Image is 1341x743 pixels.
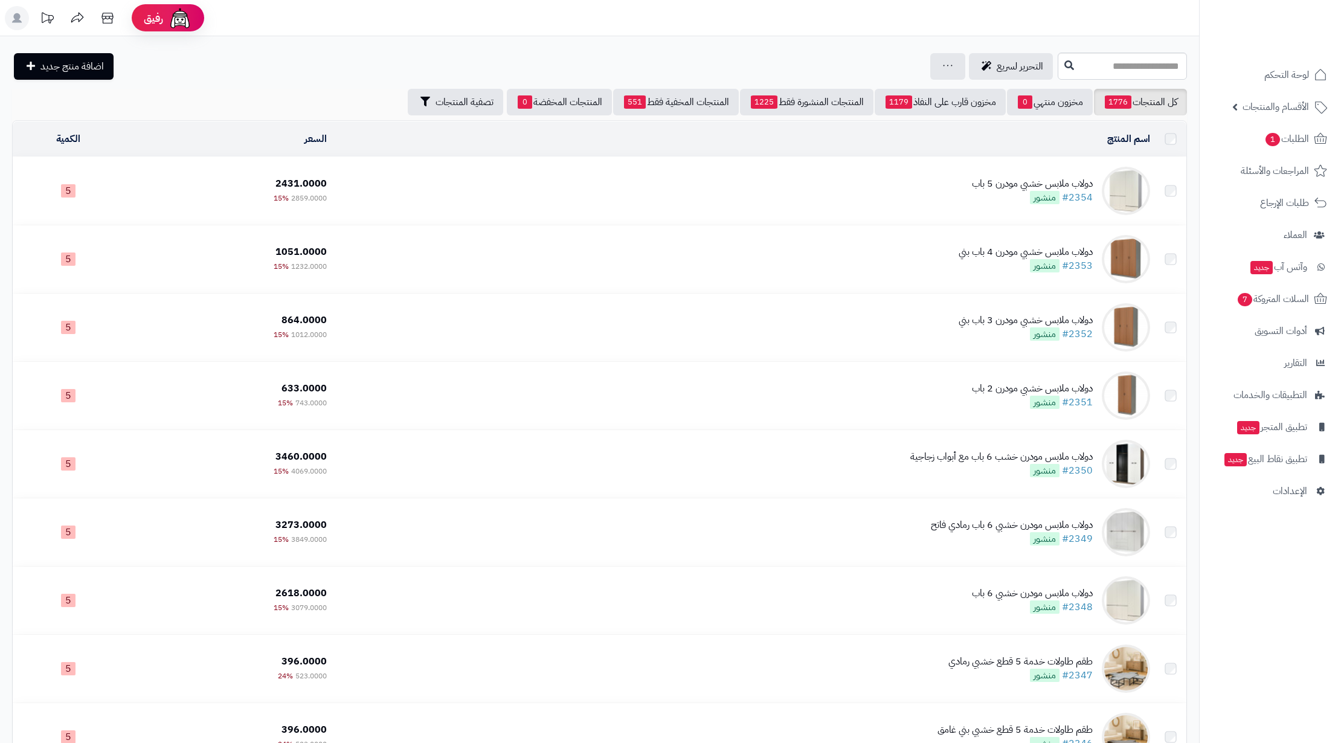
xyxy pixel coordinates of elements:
span: 1232.0000 [291,261,327,272]
span: لوحة التحكم [1264,66,1309,83]
a: #2353 [1062,259,1093,273]
div: دولاب ملابس خشبي مودرن 4 باب بني [959,245,1093,259]
span: 396.0000 [281,654,327,669]
span: طلبات الإرجاع [1260,195,1309,211]
a: وآتس آبجديد [1207,252,1334,281]
span: 5 [61,526,76,539]
span: 2859.0000 [291,193,327,204]
span: الإعدادات [1273,483,1307,500]
span: جديد [1224,453,1247,466]
a: #2348 [1062,600,1093,614]
span: 15% [274,466,289,477]
span: 15% [274,193,289,204]
span: 15% [274,534,289,545]
div: طقم طاولات خدمة 5 قطع خشبي رمادي [948,655,1093,669]
span: منشور [1030,532,1060,545]
div: دولاب ملابس خشبي مودرن 3 باب بني [959,314,1093,327]
span: منشور [1030,669,1060,682]
span: منشور [1030,396,1060,409]
img: دولاب ملابس مودرن خشبي 6 باب رمادي فاتح [1102,508,1150,556]
span: 2431.0000 [275,176,327,191]
a: #2351 [1062,395,1093,410]
span: تصفية المنتجات [436,95,494,109]
span: 523.0000 [295,671,327,681]
a: تطبيق المتجرجديد [1207,413,1334,442]
span: 7 [1237,292,1252,306]
span: 633.0000 [281,381,327,396]
a: اضافة منتج جديد [14,53,114,80]
img: دولاب ملابس مودرن خشبي 6 باب [1102,576,1150,625]
span: 743.0000 [295,397,327,408]
span: 3273.0000 [275,518,327,532]
span: منشور [1030,464,1060,477]
span: 1 [1265,132,1280,146]
img: دولاب ملابس خشبي مودرن 2 باب [1102,372,1150,420]
img: ai-face.png [168,6,192,30]
a: مخزون قارب على النفاذ1179 [875,89,1006,115]
a: #2350 [1062,463,1093,478]
span: جديد [1237,421,1259,434]
span: 15% [274,602,289,613]
span: 1225 [751,95,777,109]
a: تطبيق نقاط البيعجديد [1207,445,1334,474]
span: 5 [61,321,76,334]
a: لوحة التحكم [1207,60,1334,89]
span: التقارير [1284,355,1307,372]
img: دولاب ملابس مودرن خشب 6 باب مع أبواب زجاجية [1102,440,1150,488]
a: أدوات التسويق [1207,317,1334,346]
a: المراجعات والأسئلة [1207,156,1334,185]
a: #2354 [1062,190,1093,205]
span: 0 [518,95,532,109]
span: تطبيق نقاط البيع [1223,451,1307,468]
img: طقم طاولات خدمة 5 قطع خشبي رمادي [1102,645,1150,693]
div: دولاب ملابس مودرن خشبي 6 باب رمادي فاتح [931,518,1093,532]
a: العملاء [1207,220,1334,249]
a: المنتجات المخفية فقط551 [613,89,739,115]
a: الكمية [56,132,80,146]
span: منشور [1030,191,1060,204]
a: كل المنتجات1776 [1094,89,1187,115]
span: منشور [1030,600,1060,614]
a: السعر [304,132,327,146]
button: تصفية المنتجات [408,89,503,115]
a: التطبيقات والخدمات [1207,381,1334,410]
span: الأقسام والمنتجات [1243,98,1309,115]
span: 5 [61,389,76,402]
img: دولاب ملابس خشبي مودرن 3 باب بني [1102,303,1150,352]
span: 1776 [1105,95,1131,109]
span: 551 [624,95,646,109]
a: الطلبات1 [1207,124,1334,153]
a: #2349 [1062,532,1093,546]
span: 2618.0000 [275,586,327,600]
span: 15% [278,397,293,408]
span: 15% [274,261,289,272]
a: التحرير لسريع [969,53,1053,80]
span: 5 [61,457,76,471]
a: طلبات الإرجاع [1207,188,1334,217]
span: أدوات التسويق [1255,323,1307,339]
span: 1012.0000 [291,329,327,340]
a: الإعدادات [1207,477,1334,506]
div: طقم طاولات خدمة 5 قطع خشبي بني غامق [937,723,1093,737]
div: دولاب ملابس خشبي مودرن 2 باب [972,382,1093,396]
span: السلات المتروكة [1236,291,1309,307]
a: المنتجات المخفضة0 [507,89,612,115]
img: logo-2.png [1259,23,1330,48]
span: 5 [61,252,76,266]
span: المراجعات والأسئلة [1241,162,1309,179]
a: التقارير [1207,349,1334,378]
a: #2347 [1062,668,1093,683]
a: المنتجات المنشورة فقط1225 [740,89,873,115]
span: جديد [1250,261,1273,274]
span: 3079.0000 [291,602,327,613]
span: 24% [278,671,293,681]
div: دولاب ملابس مودرن خشبي 6 باب [972,587,1093,600]
span: 5 [61,594,76,607]
span: التطبيقات والخدمات [1233,387,1307,404]
span: 864.0000 [281,313,327,327]
span: منشور [1030,259,1060,272]
span: رفيق [144,11,163,25]
span: 5 [61,662,76,675]
span: 396.0000 [281,722,327,737]
a: اسم المنتج [1107,132,1150,146]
